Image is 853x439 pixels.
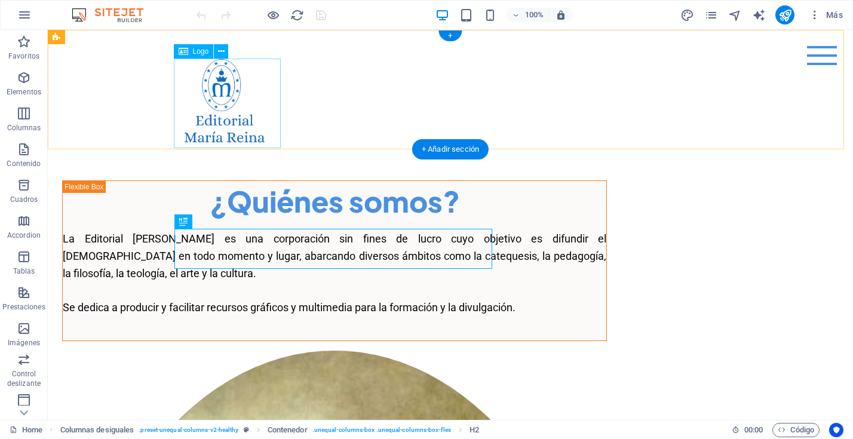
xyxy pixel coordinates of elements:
span: . unequal-columns-box .unequal-columns-box-flex [312,423,451,437]
p: Tablas [13,266,35,276]
nav: breadcrumb [60,423,480,437]
i: Páginas (Ctrl+Alt+S) [704,8,718,22]
i: Diseño (Ctrl+Alt+Y) [680,8,694,22]
i: Volver a cargar página [290,8,304,22]
span: Código [778,423,814,437]
p: Cuadros [10,195,38,204]
p: Favoritos [8,51,39,61]
p: Contenido [7,159,41,168]
span: Haz clic para seleccionar y doble clic para editar [268,423,308,437]
i: Al redimensionar, ajustar el nivel de zoom automáticamente para ajustarse al dispositivo elegido. [556,10,566,20]
button: navigator [728,8,742,22]
i: Este elemento es un preajuste personalizable [244,426,249,433]
p: Columnas [7,123,41,133]
button: Más [804,5,848,24]
p: Imágenes [8,338,40,348]
p: Elementos [7,87,41,97]
i: Navegador [728,8,742,22]
button: Haz clic para salir del modo de previsualización y seguir editando [266,8,280,22]
button: design [680,8,694,22]
span: : [753,425,754,434]
i: AI Writer [752,8,766,22]
span: Más [809,9,843,21]
button: Código [772,423,820,437]
button: 100% [507,8,549,22]
p: Accordion [7,231,41,240]
button: publish [775,5,794,24]
span: Haz clic para seleccionar y doble clic para editar [470,423,479,437]
div: + [438,30,462,41]
span: Haz clic para seleccionar y doble clic para editar [60,423,134,437]
button: Usercentrics [829,423,843,437]
i: Publicar [778,8,792,22]
img: Editor Logo [69,8,158,22]
span: 00 00 [744,423,763,437]
a: Haz clic para cancelar la selección y doble clic para abrir páginas [10,423,42,437]
h6: 100% [524,8,544,22]
button: reload [290,8,304,22]
button: text_generator [751,8,766,22]
span: Logo [193,48,209,55]
p: Prestaciones [2,302,45,312]
div: + Añadir sección [412,139,489,159]
h6: Tiempo de la sesión [732,423,763,437]
button: pages [704,8,718,22]
span: . preset-unequal-columns-v2-healthy [139,423,238,437]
